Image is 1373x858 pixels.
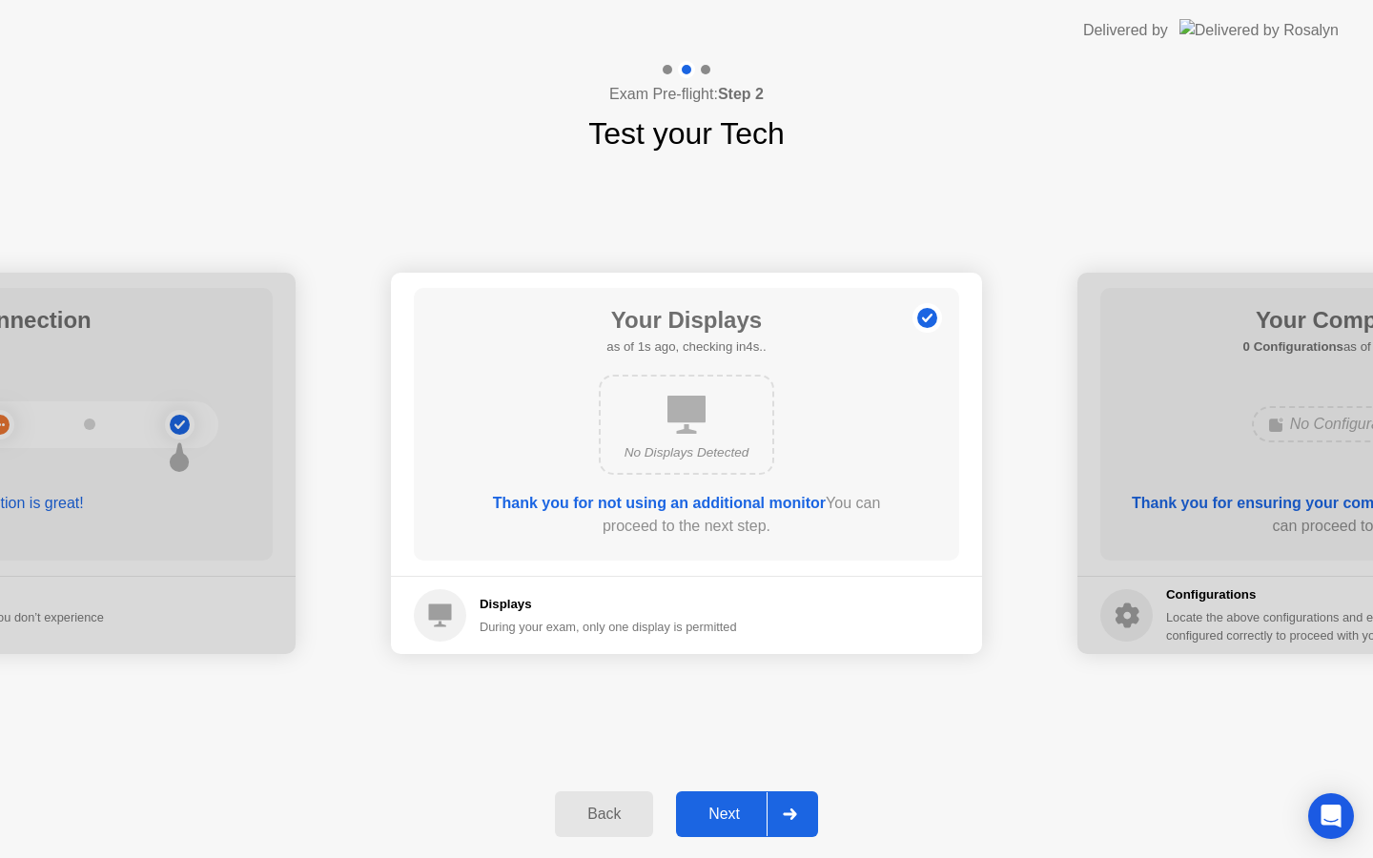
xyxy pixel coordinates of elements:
[606,303,766,337] h1: Your Displays
[676,791,818,837] button: Next
[561,806,647,823] div: Back
[609,83,764,106] h4: Exam Pre-flight:
[718,86,764,102] b: Step 2
[588,111,785,156] h1: Test your Tech
[1308,793,1354,839] div: Open Intercom Messenger
[555,791,653,837] button: Back
[682,806,767,823] div: Next
[616,443,757,462] div: No Displays Detected
[480,618,737,636] div: During your exam, only one display is permitted
[480,595,737,614] h5: Displays
[606,337,766,357] h5: as of 1s ago, checking in4s..
[468,492,905,538] div: You can proceed to the next step.
[493,495,826,511] b: Thank you for not using an additional monitor
[1179,19,1339,41] img: Delivered by Rosalyn
[1083,19,1168,42] div: Delivered by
